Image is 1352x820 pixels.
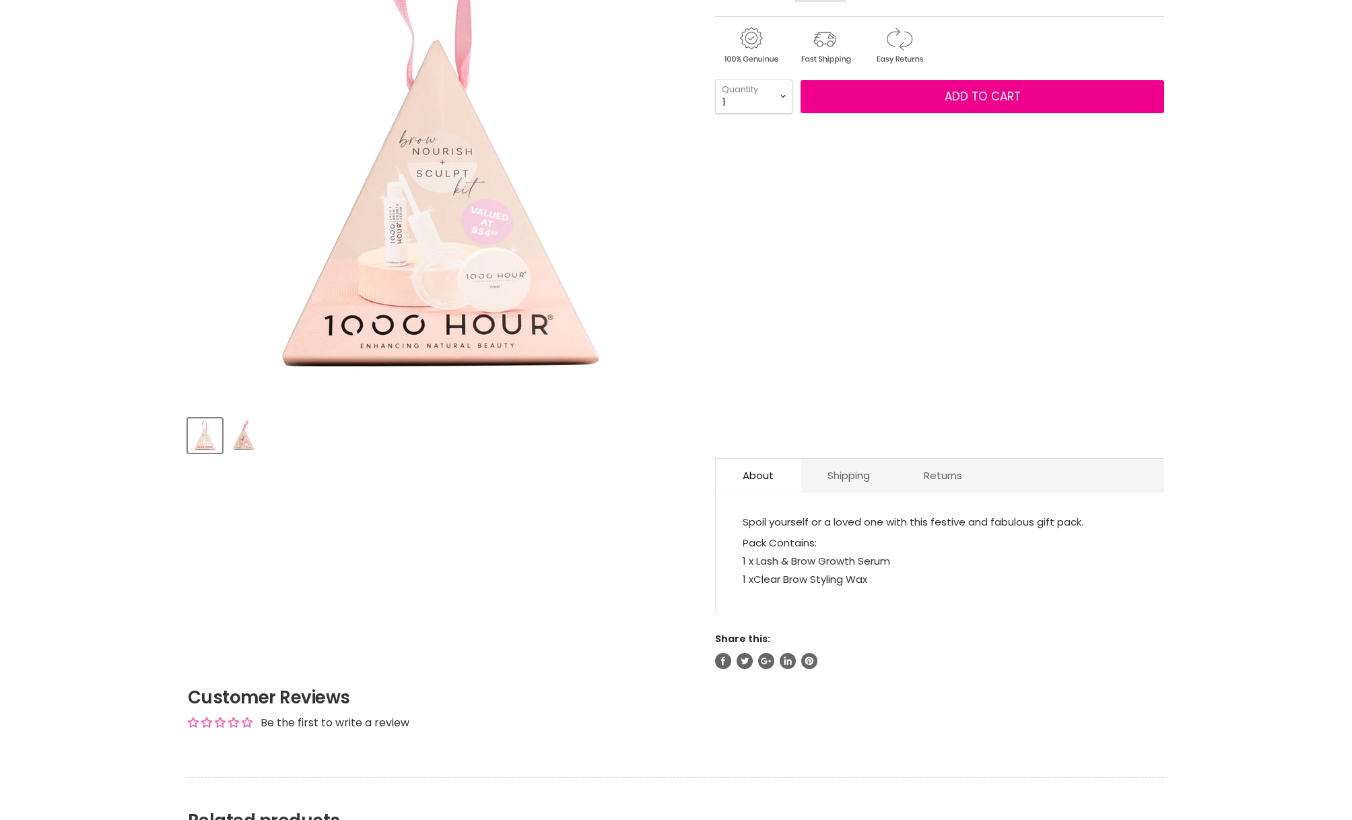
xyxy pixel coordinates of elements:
[715,632,770,645] span: Share this:
[228,420,259,451] img: 1000 Hour Brow Nourish & Sculpt Kit
[189,420,221,451] img: 1000 Hour Brow Nourish & Sculpt Kit
[801,80,1164,114] button: Add to cart
[715,633,1164,669] aside: Share this:
[716,459,801,492] a: About
[801,459,897,492] a: Shipping
[897,459,989,492] a: Returns
[753,572,867,586] span: Clear Brow Styling Wax
[715,80,792,113] select: Quantity
[226,418,261,453] button: 1000 Hour Brow Nourish & Sculpt Kit
[743,534,1137,591] p: Pack Contains: 1 x Lash & Brow Growth Serum 1 x
[743,513,1137,534] p: Spoil yourself or a loved one with this festive and fabulous gift pack.
[188,418,222,453] button: 1000 Hour Brow Nourish & Sculpt Kit
[188,685,1164,709] h2: Customer Reviews
[945,88,1021,104] span: Add to cart
[188,715,252,730] div: Average rating is 0.00 stars
[715,25,786,66] img: genuine.gif
[789,25,860,66] img: shipping.gif
[261,716,409,730] div: Be the first to write a review
[863,25,935,66] img: returns.gif
[186,414,693,453] div: Product thumbnails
